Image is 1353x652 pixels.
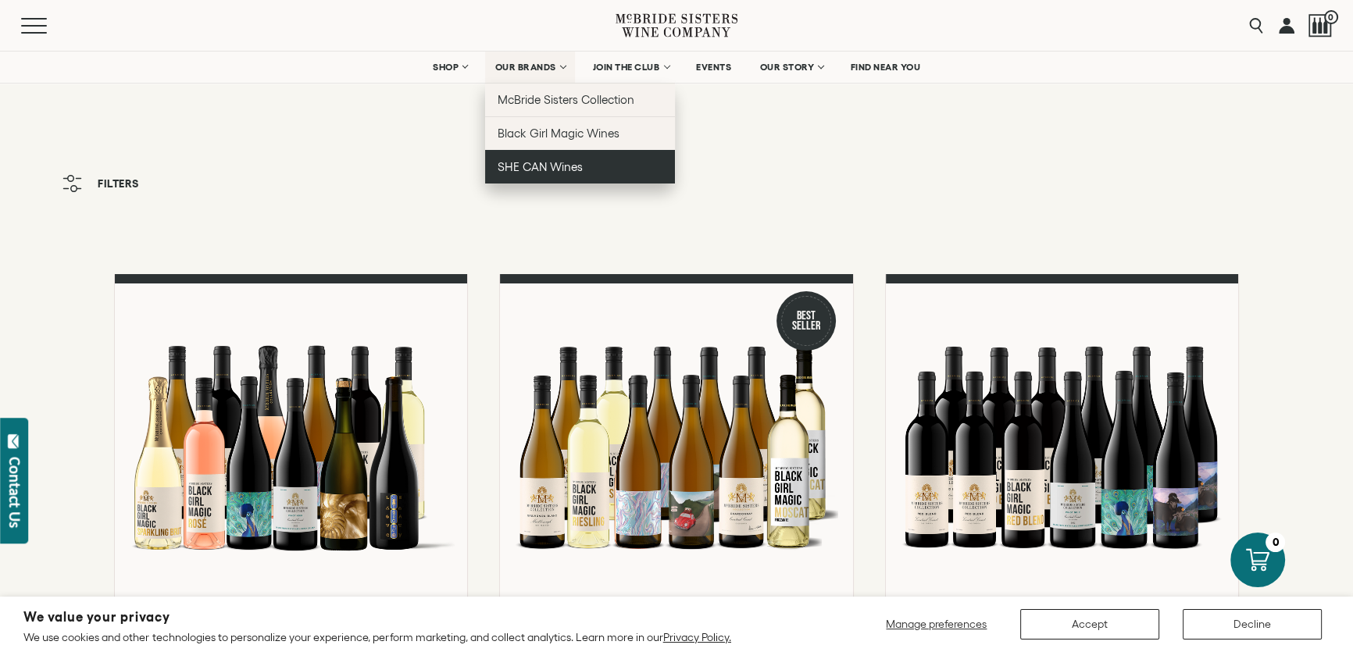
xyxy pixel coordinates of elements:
[433,62,459,73] span: SHOP
[663,631,731,643] a: Privacy Policy.
[485,83,675,116] a: McBride Sisters Collection
[55,167,147,200] button: Filters
[423,52,477,83] a: SHOP
[495,62,556,73] span: OUR BRANDS
[583,52,679,83] a: JOIN THE CLUB
[749,52,833,83] a: OUR STORY
[1266,533,1285,552] div: 0
[23,611,731,624] h2: We value your privacy
[21,18,77,34] button: Mobile Menu Trigger
[876,609,997,640] button: Manage preferences
[759,62,814,73] span: OUR STORY
[696,62,731,73] span: EVENTS
[886,618,987,630] span: Manage preferences
[686,52,741,83] a: EVENTS
[1324,10,1338,24] span: 0
[485,150,675,183] a: SHE CAN Wines
[1020,609,1159,640] button: Accept
[1183,609,1322,640] button: Decline
[98,178,139,189] span: Filters
[23,630,731,644] p: We use cookies and other technologies to personalize your experience, perform marketing, and coll...
[7,457,23,528] div: Contact Us
[851,62,921,73] span: FIND NEAR YOU
[485,116,675,150] a: Black Girl Magic Wines
[593,62,660,73] span: JOIN THE CLUB
[485,52,575,83] a: OUR BRANDS
[498,160,583,173] span: SHE CAN Wines
[498,126,619,140] span: Black Girl Magic Wines
[841,52,931,83] a: FIND NEAR YOU
[498,93,635,106] span: McBride Sisters Collection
